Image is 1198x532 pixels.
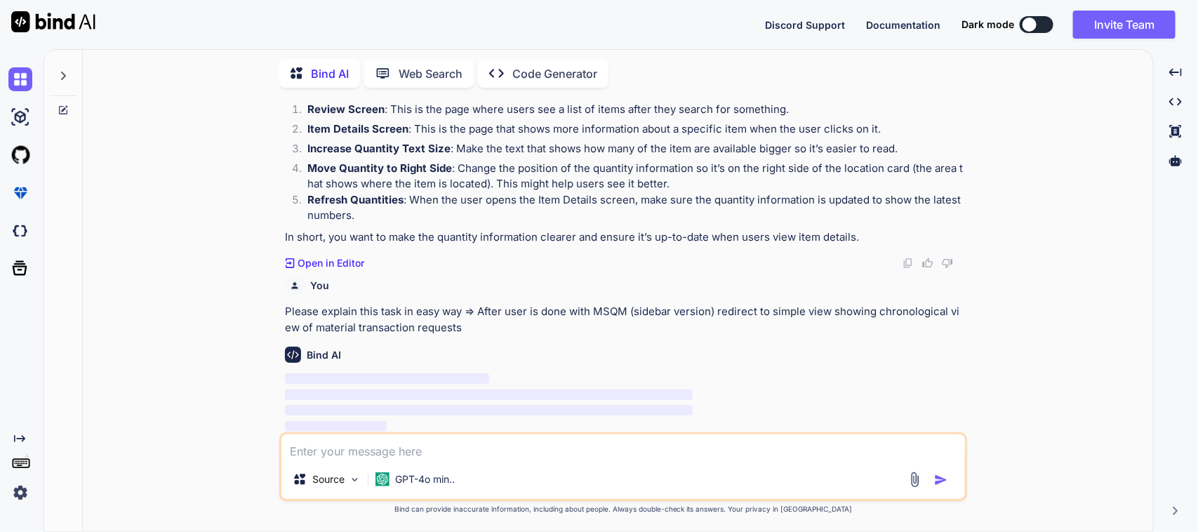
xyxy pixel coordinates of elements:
img: dislike [942,258,953,269]
img: githubLight [8,143,32,167]
img: chat [8,67,32,91]
img: GPT-4o mini [375,472,390,486]
img: copy [903,258,914,269]
img: Bind AI [11,11,95,32]
p: Source [312,472,345,486]
p: Web Search [399,65,462,82]
p: In short, you want to make the quantity information clearer and ensure it’s up-to-date when users... [285,230,964,246]
p: : Change the position of the quantity information so it’s on the right side of the location card ... [307,161,964,192]
strong: Increase Quantity Text Size [307,142,451,155]
p: Code Generator [512,65,597,82]
img: ai-studio [8,105,32,129]
button: Documentation [866,18,940,32]
span: Discord Support [765,19,845,31]
img: premium [8,181,32,205]
span: ‌ [285,373,488,384]
p: : This is the page where users see a list of items after they search for something. [307,102,964,118]
p: : This is the page that shows more information about a specific item when the user clicks on it. [307,121,964,138]
img: settings [8,481,32,505]
p: Please explain this task in easy way => After user is done with MSQM (sidebar version) redirect t... [285,304,964,335]
img: darkCloudIdeIcon [8,219,32,243]
img: icon [934,473,948,487]
p: : Make the text that shows how many of the item are available bigger so it’s easier to read. [307,141,964,157]
h6: You [310,279,329,293]
span: ‌ [285,390,693,400]
h6: Bind AI [307,348,341,362]
p: : When the user opens the Item Details screen, make sure the quantity information is updated to s... [307,192,964,224]
span: ‌ [285,405,693,415]
span: Dark mode [961,18,1014,32]
strong: Review Screen [307,102,385,116]
button: Discord Support [765,18,845,32]
img: attachment [907,472,923,488]
strong: Refresh Quantities [307,193,404,206]
p: GPT-4o min.. [395,472,455,486]
span: ‌ [285,421,387,432]
img: Pick Models [349,474,361,486]
strong: Item Details Screen [307,122,408,135]
p: Open in Editor [298,256,364,270]
button: Invite Team [1073,11,1176,39]
p: Bind can provide inaccurate information, including about people. Always double-check its answers.... [279,504,967,514]
span: Documentation [866,19,940,31]
p: Bind AI [311,65,349,82]
img: like [922,258,933,269]
strong: Move Quantity to Right Side [307,161,452,175]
